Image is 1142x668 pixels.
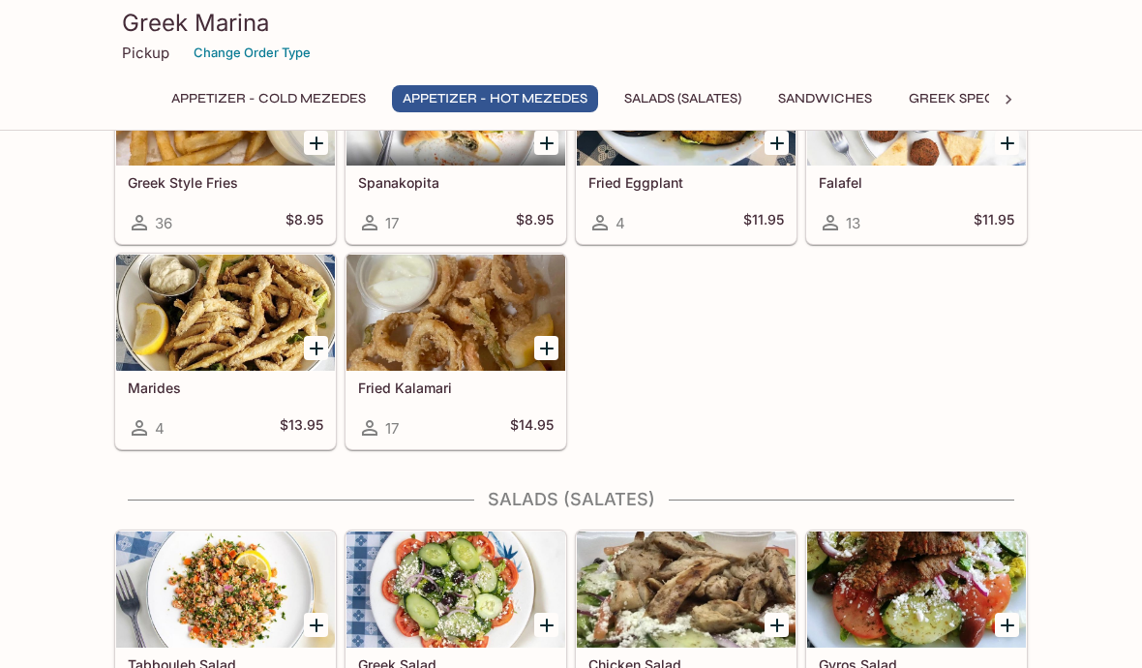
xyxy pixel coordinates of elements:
[115,254,336,449] a: Marides4$13.95
[974,211,1014,234] h5: $11.95
[819,174,1014,191] h5: Falafel
[128,380,323,396] h5: Marides
[385,214,399,232] span: 17
[358,174,554,191] h5: Spanakopita
[358,380,554,396] h5: Fried Kalamari
[534,613,558,637] button: Add Greek Salad
[516,211,554,234] h5: $8.95
[114,489,1028,510] h4: Salads (Salates)
[128,174,323,191] h5: Greek Style Fries
[161,85,376,112] button: Appetizer - Cold Mezedes
[995,131,1019,155] button: Add Falafel
[304,131,328,155] button: Add Greek Style Fries
[116,255,335,371] div: Marides
[346,254,566,449] a: Fried Kalamari17$14.95
[806,48,1027,244] a: Falafel13$11.95
[385,419,399,438] span: 17
[346,48,566,244] a: Spanakopita17$8.95
[304,613,328,637] button: Add Tabbouleh Salad
[185,38,319,68] button: Change Order Type
[116,531,335,648] div: Tabbouleh Salad
[765,131,789,155] button: Add Fried Eggplant
[995,613,1019,637] button: Add Gyros Salad
[743,211,784,234] h5: $11.95
[846,214,860,232] span: 13
[534,131,558,155] button: Add Spanakopita
[614,85,752,112] button: Salads (Salates)
[116,49,335,166] div: Greek Style Fries
[577,531,796,648] div: Chicken Salad
[122,8,1020,38] h3: Greek Marina
[534,336,558,360] button: Add Fried Kalamari
[576,48,796,244] a: Fried Eggplant4$11.95
[115,48,336,244] a: Greek Style Fries36$8.95
[807,49,1026,166] div: Falafel
[304,336,328,360] button: Add Marides
[280,416,323,440] h5: $13.95
[767,85,883,112] button: Sandwiches
[510,416,554,440] h5: $14.95
[807,531,1026,648] div: Gyros Salad
[898,85,1053,112] button: Greek Specialties
[155,214,172,232] span: 36
[346,255,565,371] div: Fried Kalamari
[588,174,784,191] h5: Fried Eggplant
[616,214,625,232] span: 4
[155,419,165,438] span: 4
[392,85,598,112] button: Appetizer - Hot Mezedes
[346,531,565,648] div: Greek Salad
[765,613,789,637] button: Add Chicken Salad
[577,49,796,166] div: Fried Eggplant
[346,49,565,166] div: Spanakopita
[122,44,169,62] p: Pickup
[285,211,323,234] h5: $8.95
